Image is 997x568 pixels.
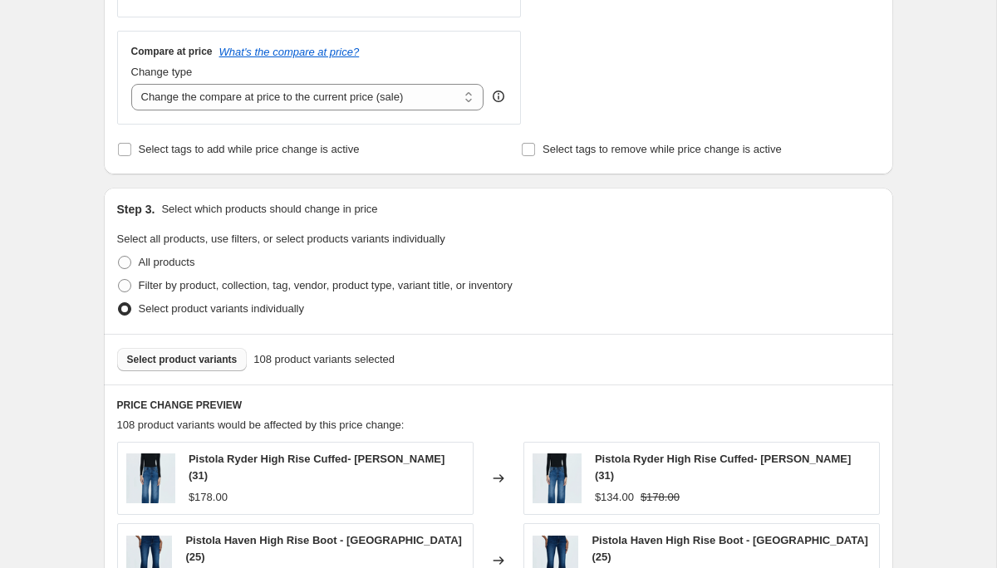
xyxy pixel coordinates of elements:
span: Filter by product, collection, tag, vendor, product type, variant title, or inventory [139,279,513,291]
span: Select tags to remove while price change is active [543,143,782,155]
div: $134.00 [595,489,634,506]
strike: $178.00 [641,489,680,506]
div: help [490,88,507,105]
span: Pistola Ryder High Rise Cuffed- [PERSON_NAME] (31) [595,453,851,482]
span: Change type [131,66,193,78]
h6: PRICE CHANGE PREVIEW [117,399,880,412]
span: Pistola Haven High Rise Boot - [GEOGRAPHIC_DATA] (25) [185,534,462,563]
span: All products [139,256,195,268]
span: Select all products, use filters, or select products variants individually [117,233,445,245]
p: Select which products should change in price [161,201,377,218]
img: 91_7713135e-f644-4d41-a863-a3445464cf16_80x.png [533,453,582,503]
span: 108 product variants selected [253,351,395,368]
span: Pistola Haven High Rise Boot - [GEOGRAPHIC_DATA] (25) [592,534,868,563]
span: Select product variants [127,353,238,366]
h3: Compare at price [131,45,213,58]
span: Select tags to add while price change is active [139,143,360,155]
div: $178.00 [189,489,228,506]
img: 91_7713135e-f644-4d41-a863-a3445464cf16_80x.png [126,453,175,503]
h2: Step 3. [117,201,155,218]
span: 108 product variants would be affected by this price change: [117,419,405,431]
button: Select product variants [117,348,248,371]
span: Pistola Ryder High Rise Cuffed- [PERSON_NAME] (31) [189,453,444,482]
span: Select product variants individually [139,302,304,315]
button: What's the compare at price? [219,46,360,58]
